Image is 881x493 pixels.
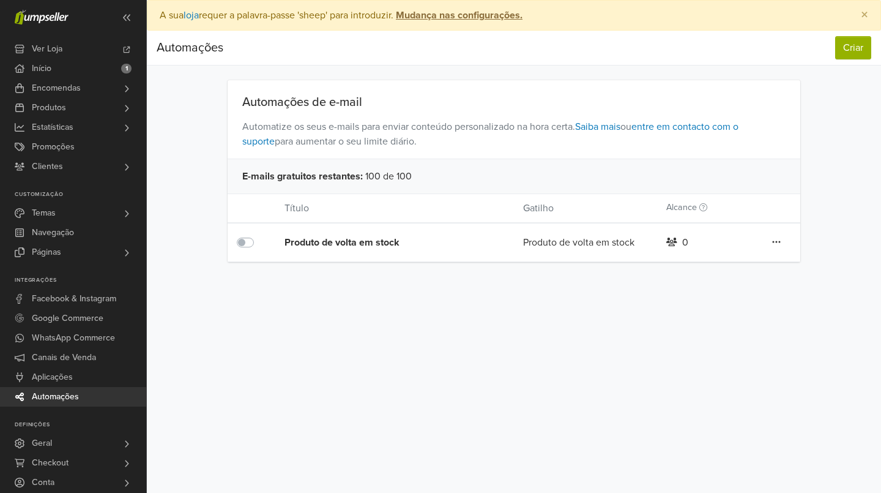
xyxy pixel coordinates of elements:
button: Criar [835,36,871,59]
div: Título [275,201,514,216]
div: 100 de 100 [228,159,801,194]
span: Conta [32,473,54,492]
span: Clientes [32,157,63,176]
div: Produto de volta em stock [284,235,475,250]
span: Páginas [32,243,61,262]
span: Aplicações [32,367,73,387]
span: × [861,6,868,24]
label: Alcance [666,201,707,214]
span: Encomendas [32,78,81,98]
span: Produtos [32,98,66,118]
span: Estatísticas [32,118,73,137]
span: Facebook & Instagram [32,289,116,309]
span: Promoções [32,137,75,157]
span: Geral [32,434,52,453]
p: Integrações [15,277,146,284]
a: Mudança nas configurações. [393,9,522,21]
span: Checkout [32,453,69,473]
a: Saiba mais [575,121,620,133]
div: 0 [682,235,688,250]
span: Início [32,59,51,78]
div: Gatilho [514,201,657,216]
span: Canais de Venda [32,348,96,367]
p: Customização [15,191,146,198]
div: Automações [157,36,223,60]
span: Temas [32,203,56,223]
span: 1 [121,64,132,73]
p: Definições [15,421,146,429]
span: Google Commerce [32,309,103,328]
a: loja [184,9,199,21]
button: Close [849,1,880,30]
div: Automações de e-mail [228,95,801,110]
span: Navegação [32,223,74,243]
strong: Mudança nas configurações. [396,9,522,21]
span: Automatize os seus e-mails para enviar conteúdo personalizado na hora certa. ou para aumentar o s... [228,110,801,159]
span: E-mails gratuitos restantes : [242,169,363,184]
span: Automações [32,387,79,407]
span: Ver Loja [32,39,62,59]
div: Produto de volta em stock [514,235,657,250]
span: WhatsApp Commerce [32,328,115,348]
